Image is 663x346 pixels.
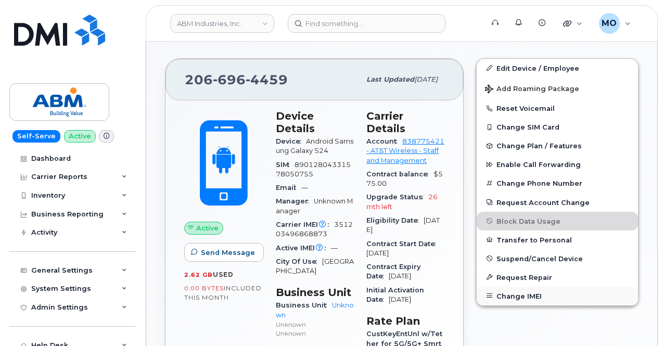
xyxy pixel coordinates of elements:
span: Suspend/Cancel Device [496,254,583,262]
span: Active IMEI [276,244,331,252]
span: used [213,271,234,278]
span: [DATE] [366,249,389,257]
h3: Rate Plan [366,315,444,327]
button: Send Message [184,243,264,262]
span: — [331,244,338,252]
span: 0.00 Bytes [184,285,224,292]
div: Mark Oyekunie [592,13,638,34]
h3: Business Unit [276,286,354,299]
span: Send Message [201,248,255,258]
span: Upgrade Status [366,193,428,201]
span: Contract balance [366,170,433,178]
span: included this month [184,284,262,301]
a: Edit Device / Employee [477,59,638,78]
p: Unknown [276,329,354,338]
span: Enable Call Forwarding [496,161,581,169]
span: Unknown Manager [276,197,353,214]
span: [DATE] [414,75,438,83]
p: Unknown [276,320,354,329]
div: Quicklinks [556,13,590,34]
span: 2.62 GB [184,271,213,278]
span: Contract Expiry Date [366,263,420,280]
span: Business Unit [276,301,332,309]
span: 696 [213,72,246,87]
span: Email [276,184,301,191]
span: Android Samsung Galaxy S24 [276,137,353,155]
a: ABM Industries, Inc. [170,14,274,33]
button: Suspend/Cancel Device [477,249,638,268]
span: Add Roaming Package [485,85,579,95]
button: Block Data Usage [477,212,638,230]
span: Change Plan / Features [496,142,582,150]
span: 26 mth left [366,193,438,210]
a: 838775421 - AT&T Wireless - Staff and Management [366,137,444,164]
button: Add Roaming Package [477,78,638,99]
button: Change SIM Card [477,118,638,136]
span: Last updated [366,75,414,83]
button: Change Plan / Features [477,136,638,155]
span: Account [366,137,402,145]
button: Request Repair [477,268,638,287]
span: 206 [185,72,288,87]
span: Initial Activation Date [366,286,424,303]
span: Carrier IMEI [276,221,334,228]
span: — [301,184,308,191]
button: Change Phone Number [477,174,638,193]
span: Device [276,137,306,145]
span: SIM [276,161,295,169]
span: 4459 [246,72,288,87]
button: Transfer to Personal [477,230,638,249]
span: [DATE] [389,296,411,303]
input: Find something... [288,14,445,33]
button: Reset Voicemail [477,99,638,118]
span: 89012804331578050755 [276,161,351,178]
span: [DATE] [389,272,411,280]
button: Change IMEI [477,287,638,305]
span: City Of Use [276,258,322,265]
span: Eligibility Date [366,216,424,224]
button: Request Account Change [477,193,638,212]
a: Unknown [276,301,354,318]
h3: Device Details [276,110,354,135]
button: Enable Call Forwarding [477,155,638,174]
h3: Carrier Details [366,110,444,135]
span: Contract Start Date [366,240,441,248]
span: MO [602,17,617,30]
span: Active [196,223,219,233]
span: Manager [276,197,314,205]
